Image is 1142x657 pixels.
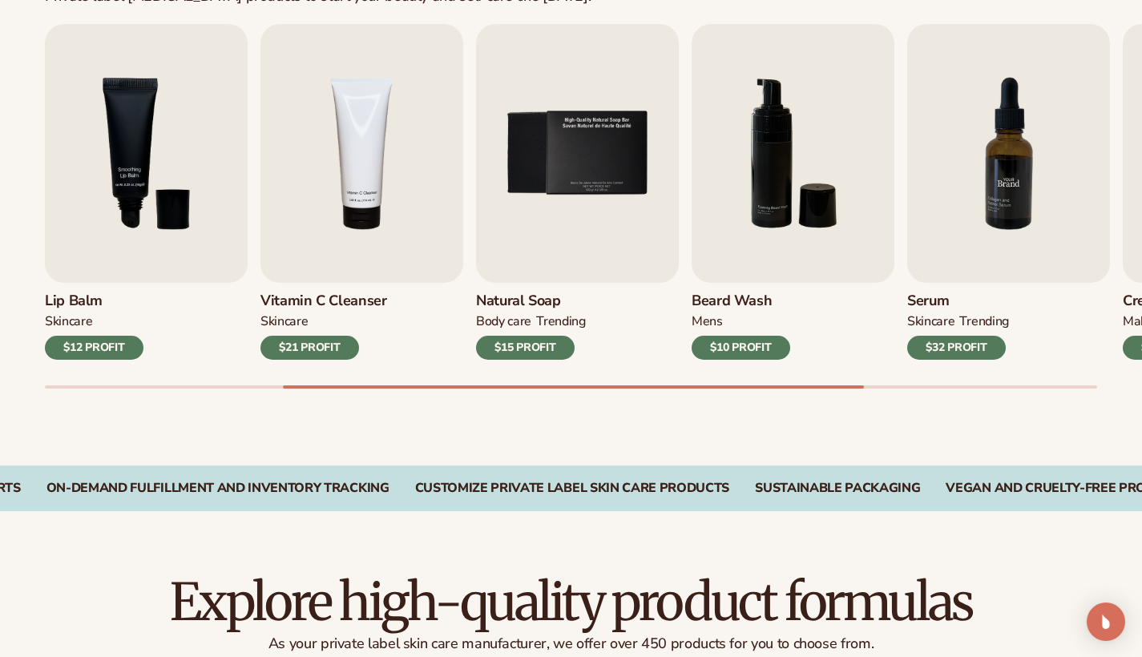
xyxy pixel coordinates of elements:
a: 4 / 9 [260,24,463,360]
div: Open Intercom Messenger [1087,603,1125,641]
a: 5 / 9 [476,24,679,360]
h3: Vitamin C Cleanser [260,292,387,310]
div: On-Demand Fulfillment and Inventory Tracking [46,481,389,496]
div: $32 PROFIT [907,336,1006,360]
div: mens [692,313,723,330]
a: 6 / 9 [692,24,894,360]
div: BODY Care [476,313,531,330]
img: Shopify Image 11 [907,24,1110,283]
h3: Beard Wash [692,292,790,310]
p: As your private label skin care manufacturer, we offer over 450 products for you to choose from. [45,635,1097,653]
h3: Lip Balm [45,292,143,310]
div: SKINCARE [907,313,954,330]
h3: Serum [907,292,1009,310]
div: TRENDING [959,313,1008,330]
div: SKINCARE [45,313,92,330]
div: CUSTOMIZE PRIVATE LABEL SKIN CARE PRODUCTS [415,481,730,496]
div: Skincare [260,313,308,330]
div: SUSTAINABLE PACKAGING [755,481,920,496]
div: $10 PROFIT [692,336,790,360]
div: TRENDING [536,313,585,330]
h3: Natural Soap [476,292,586,310]
h2: Explore high-quality product formulas [45,575,1097,629]
div: $15 PROFIT [476,336,575,360]
div: $12 PROFIT [45,336,143,360]
a: 7 / 9 [907,24,1110,360]
div: $21 PROFIT [260,336,359,360]
a: 3 / 9 [45,24,248,360]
